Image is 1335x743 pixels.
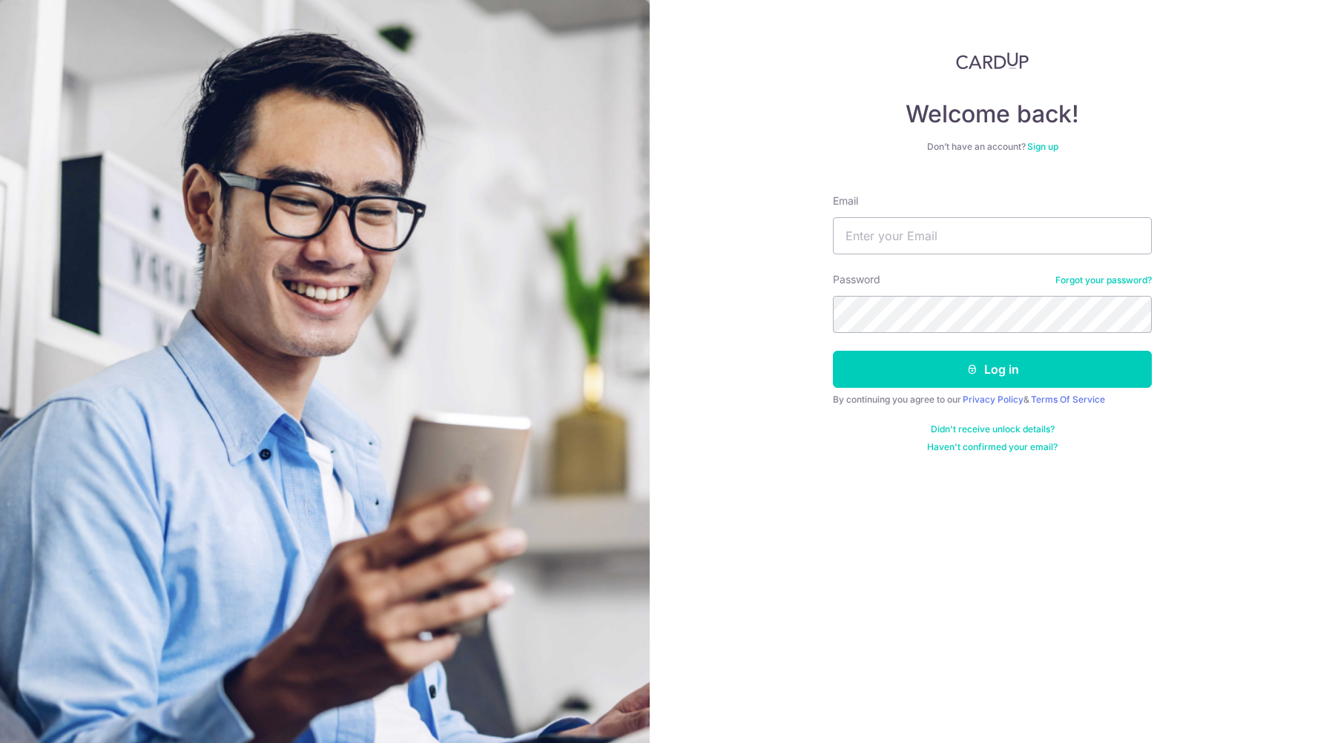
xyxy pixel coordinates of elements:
a: Privacy Policy [963,394,1023,405]
button: Log in [833,351,1152,388]
a: Haven't confirmed your email? [927,441,1058,453]
img: CardUp Logo [956,52,1029,70]
label: Email [833,194,858,208]
a: Forgot your password? [1055,274,1152,286]
div: Don’t have an account? [833,141,1152,153]
a: Terms Of Service [1031,394,1105,405]
a: Didn't receive unlock details? [931,423,1055,435]
div: By continuing you agree to our & [833,394,1152,406]
input: Enter your Email [833,217,1152,254]
label: Password [833,272,880,287]
a: Sign up [1027,141,1058,152]
h4: Welcome back! [833,99,1152,129]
